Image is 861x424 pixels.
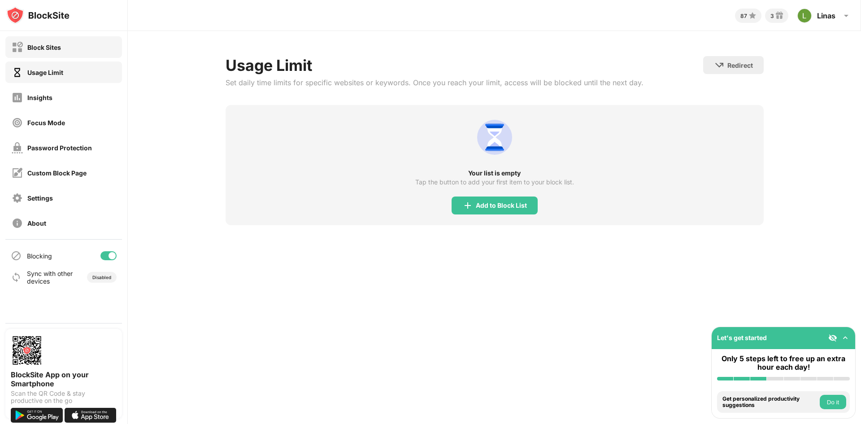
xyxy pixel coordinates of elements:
div: Block Sites [27,44,61,51]
button: Do it [820,395,846,409]
div: Sync with other devices [27,270,73,285]
img: omni-setup-toggle.svg [841,333,850,342]
img: reward-small.svg [774,10,785,21]
div: Let's get started [717,334,767,341]
img: block-off.svg [12,42,23,53]
div: Settings [27,194,53,202]
div: Scan the QR Code & stay productive on the go [11,390,117,404]
img: points-small.svg [747,10,758,21]
img: insights-off.svg [12,92,23,103]
div: Focus Mode [27,119,65,127]
div: Set daily time limits for specific websites or keywords. Once you reach your limit, access will b... [226,78,644,87]
img: customize-block-page-off.svg [12,167,23,179]
div: BlockSite App on your Smartphone [11,370,117,388]
div: Redirect [727,61,753,69]
img: focus-off.svg [12,117,23,128]
img: download-on-the-app-store.svg [65,408,117,423]
img: logo-blocksite.svg [6,6,70,24]
img: password-protection-off.svg [12,142,23,153]
div: Usage Limit [27,69,63,76]
div: 3 [770,13,774,19]
img: time-usage-on.svg [12,67,23,78]
div: Custom Block Page [27,169,87,177]
div: 87 [740,13,747,19]
div: Only 5 steps left to free up an extra hour each day! [717,354,850,372]
img: ACg8ocJrtWJu9kMwSfYMLjDyZnNrJ13qGo5O2aN133Ab2gQ5l7tcXA=s96-c [797,9,812,23]
div: Add to Block List [476,202,527,209]
div: Usage Limit [226,56,644,74]
img: sync-icon.svg [11,272,22,283]
img: get-it-on-google-play.svg [11,408,63,423]
div: Your list is empty [226,170,764,177]
img: blocking-icon.svg [11,250,22,261]
img: usage-limit.svg [473,116,516,159]
div: Password Protection [27,144,92,152]
img: settings-off.svg [12,192,23,204]
div: Insights [27,94,52,101]
img: about-off.svg [12,218,23,229]
div: Disabled [92,275,111,280]
div: Linas [817,11,835,20]
div: Get personalized productivity suggestions [722,396,818,409]
img: eye-not-visible.svg [828,333,837,342]
div: Tap the button to add your first item to your block list. [415,179,574,186]
img: options-page-qr-code.png [11,334,43,367]
div: Blocking [27,252,52,260]
div: About [27,219,46,227]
